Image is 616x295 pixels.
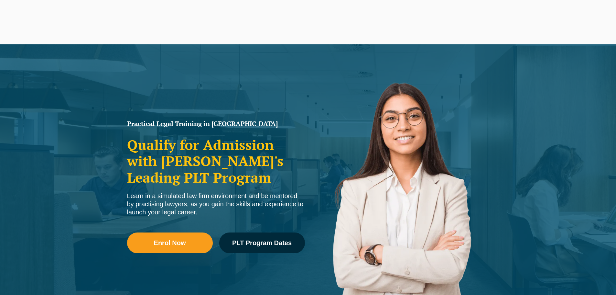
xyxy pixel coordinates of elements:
[127,233,213,253] a: Enrol Now
[232,240,292,246] span: PLT Program Dates
[127,192,305,216] div: Learn in a simulated law firm environment and be mentored by practising lawyers, as you gain the ...
[127,120,305,127] h1: Practical Legal Training in [GEOGRAPHIC_DATA]
[219,233,305,253] a: PLT Program Dates
[154,240,186,246] span: Enrol Now
[127,137,305,186] h2: Qualify for Admission with [PERSON_NAME]'s Leading PLT Program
